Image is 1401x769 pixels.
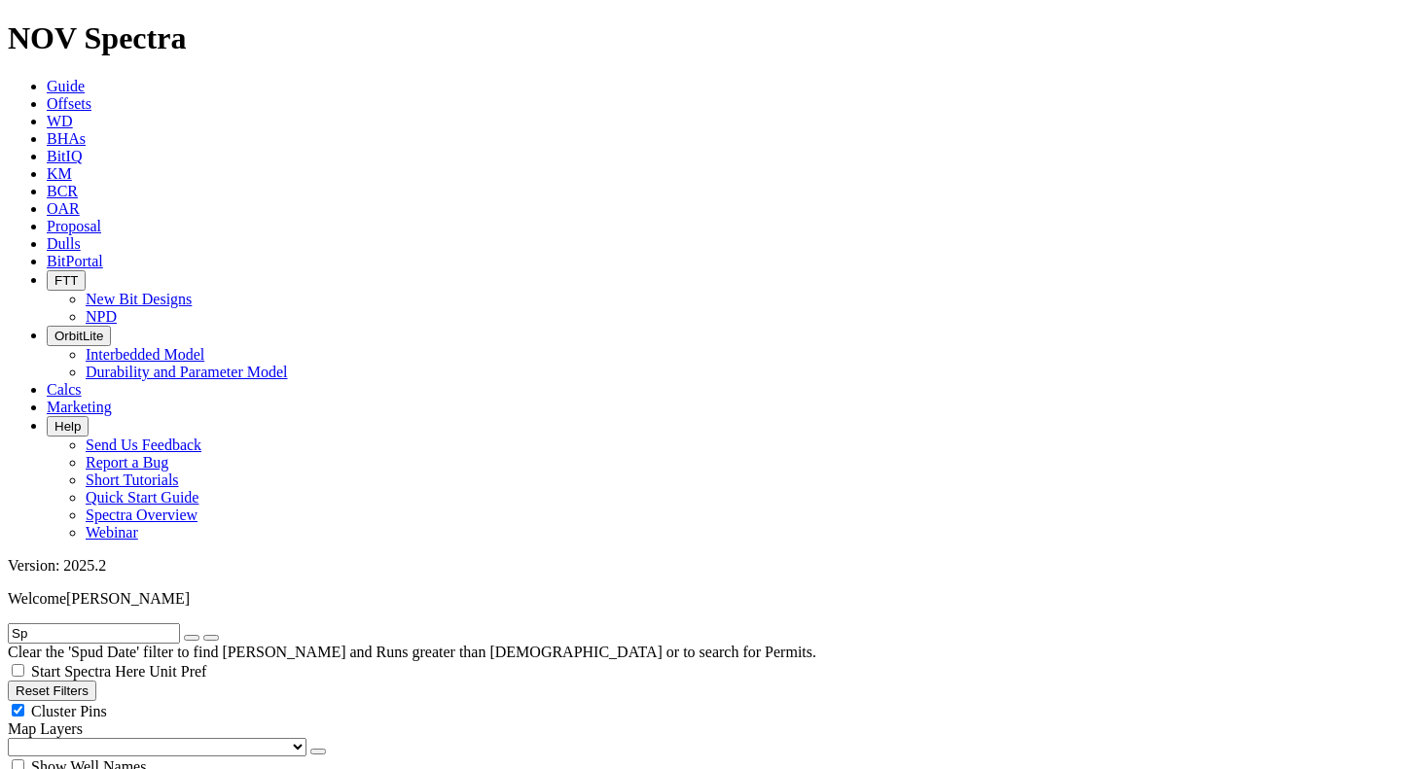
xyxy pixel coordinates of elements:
[8,644,816,660] span: Clear the 'Spud Date' filter to find [PERSON_NAME] and Runs greater than [DEMOGRAPHIC_DATA] or to...
[66,590,190,607] span: [PERSON_NAME]
[8,720,83,737] span: Map Layers
[12,664,24,677] input: Start Spectra Here
[8,20,1393,56] h1: NOV Spectra
[47,326,111,346] button: OrbitLite
[86,489,198,506] a: Quick Start Guide
[47,113,73,129] a: WD
[8,557,1393,575] div: Version: 2025.2
[47,148,82,164] a: BitIQ
[31,703,107,719] span: Cluster Pins
[54,329,103,343] span: OrbitLite
[31,663,145,680] span: Start Spectra Here
[54,419,81,434] span: Help
[47,381,82,398] a: Calcs
[47,416,89,437] button: Help
[47,218,101,234] a: Proposal
[47,183,78,199] a: BCR
[86,346,204,363] a: Interbedded Model
[47,95,91,112] a: Offsets
[47,270,86,291] button: FTT
[86,364,288,380] a: Durability and Parameter Model
[54,273,78,288] span: FTT
[86,291,192,307] a: New Bit Designs
[8,590,1393,608] p: Welcome
[149,663,206,680] span: Unit Pref
[47,399,112,415] a: Marketing
[8,623,180,644] input: Search
[47,130,86,147] a: BHAs
[47,165,72,182] a: KM
[47,200,80,217] a: OAR
[86,472,179,488] a: Short Tutorials
[86,308,117,325] a: NPD
[86,507,198,523] a: Spectra Overview
[47,235,81,252] a: Dulls
[47,253,103,269] a: BitPortal
[86,524,138,541] a: Webinar
[8,681,96,701] button: Reset Filters
[86,454,168,471] a: Report a Bug
[47,78,85,94] a: Guide
[86,437,201,453] a: Send Us Feedback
